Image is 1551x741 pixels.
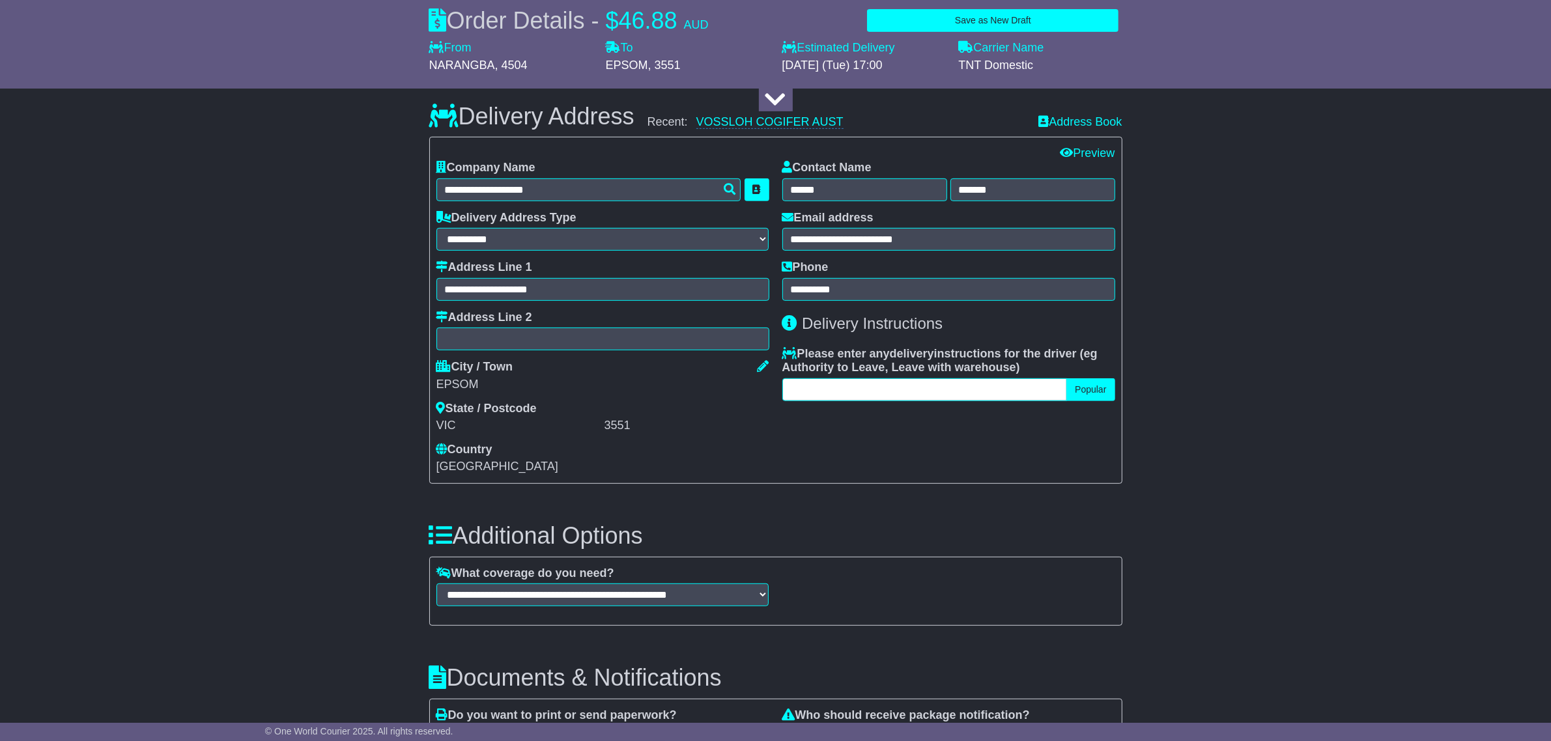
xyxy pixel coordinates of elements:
[436,419,601,433] div: VIC
[1066,378,1115,401] button: Popular
[265,726,453,736] span: © One World Courier 2025. All rights reserved.
[802,315,943,332] span: Delivery Instructions
[429,104,634,130] h3: Delivery Address
[959,59,1122,73] div: TNT Domestic
[436,566,614,581] label: What coverage do you need?
[436,443,492,457] label: Country
[429,523,1122,549] h3: Additional Options
[436,311,532,325] label: Address Line 2
[782,59,946,73] div: [DATE] (Tue) 17:00
[429,41,472,55] label: From
[436,360,513,374] label: City / Town
[1038,115,1122,128] a: Address Book
[429,665,1122,691] h3: Documents & Notifications
[429,7,709,35] div: Order Details -
[436,260,532,275] label: Address Line 1
[782,347,1115,375] label: Please enter any instructions for the driver ( )
[436,378,769,392] div: EPSOM
[1060,147,1115,160] a: Preview
[782,211,874,225] label: Email address
[959,41,1044,55] label: Carrier Name
[890,347,934,360] span: delivery
[606,59,648,72] span: EPSOM
[606,7,619,34] span: $
[436,211,576,225] label: Delivery Address Type
[684,18,709,31] span: AUD
[605,419,769,433] div: 3551
[429,59,495,72] span: NARANGBA
[782,161,872,175] label: Contact Name
[696,115,844,129] a: VOSSLOH COGIFER AUST
[782,41,946,55] label: Estimated Delivery
[436,708,677,723] label: Do you want to print or send paperwork?
[647,115,1026,130] div: Recent:
[648,59,681,72] span: , 3551
[436,161,535,175] label: Company Name
[867,9,1118,32] button: Save as New Draft
[782,260,829,275] label: Phone
[436,460,558,473] span: [GEOGRAPHIC_DATA]
[606,41,633,55] label: To
[619,7,677,34] span: 46.88
[436,402,537,416] label: State / Postcode
[495,59,528,72] span: , 4504
[782,708,1030,723] label: Who should receive package notification?
[782,347,1098,374] span: eg Authority to Leave, Leave with warehouse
